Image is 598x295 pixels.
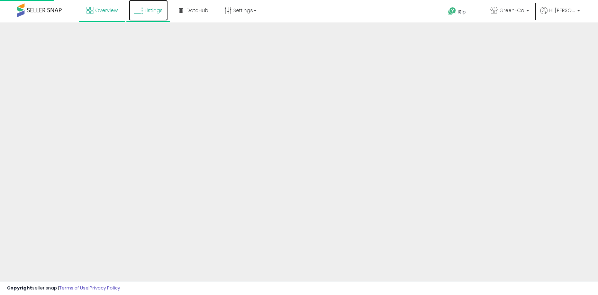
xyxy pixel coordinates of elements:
[187,7,208,14] span: DataHub
[95,7,118,14] span: Overview
[59,285,89,291] a: Terms of Use
[540,7,580,22] a: Hi [PERSON_NAME]
[499,7,524,14] span: Green-Co
[7,285,32,291] strong: Copyright
[443,2,479,22] a: Help
[7,285,120,292] div: seller snap | |
[448,7,456,16] i: Get Help
[456,9,466,15] span: Help
[549,7,575,14] span: Hi [PERSON_NAME]
[145,7,163,14] span: Listings
[90,285,120,291] a: Privacy Policy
